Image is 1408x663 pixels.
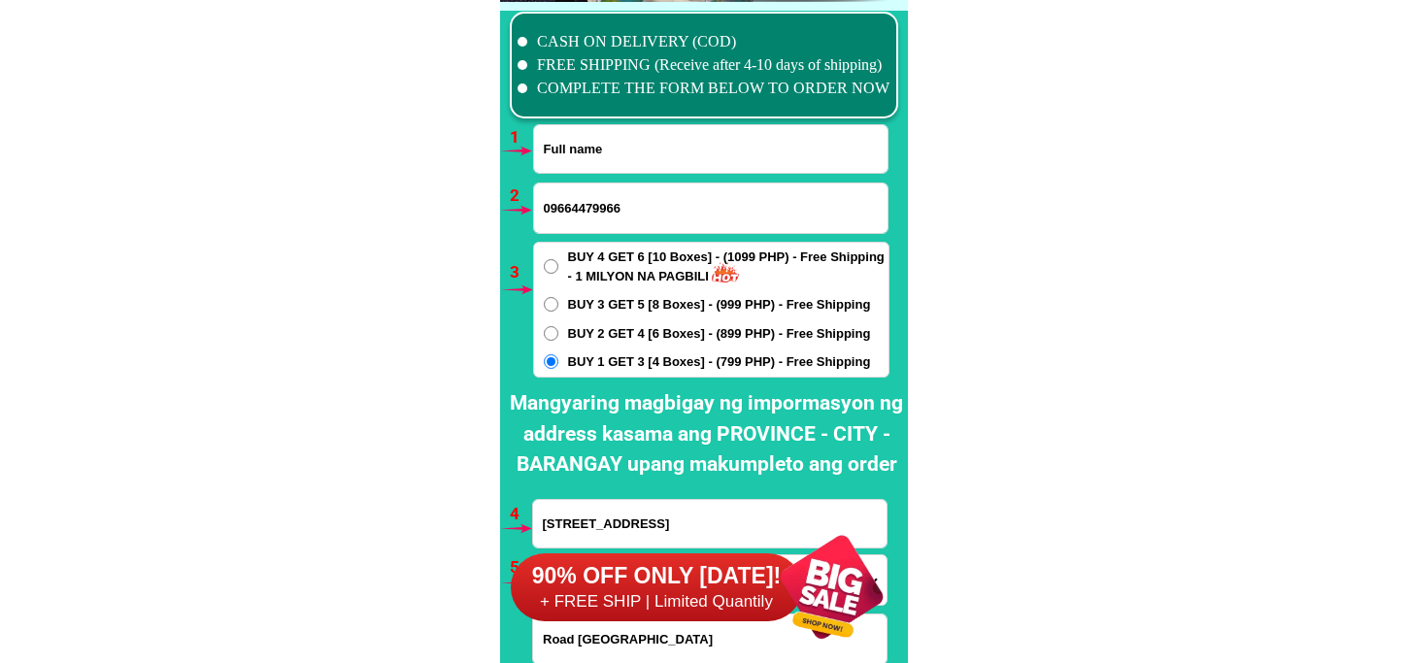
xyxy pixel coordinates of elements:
input: BUY 3 GET 5 [8 Boxes] - (999 PHP) - Free Shipping [544,297,558,312]
h6: 3 [510,260,532,285]
input: BUY 2 GET 4 [6 Boxes] - (899 PHP) - Free Shipping [544,326,558,341]
h2: Mangyaring magbigay ng impormasyon ng address kasama ang PROVINCE - CITY - BARANGAY upang makumpl... [505,388,908,481]
h6: 4 [510,502,532,527]
input: Input full_name [534,125,888,173]
span: BUY 2 GET 4 [6 Boxes] - (899 PHP) - Free Shipping [568,324,871,344]
input: Input phone_number [534,183,888,233]
h6: + FREE SHIP | Limited Quantily [511,591,802,613]
input: Input address [533,500,887,547]
span: BUY 1 GET 3 [4 Boxes] - (799 PHP) - Free Shipping [568,352,871,372]
li: FREE SHIPPING (Receive after 4-10 days of shipping) [518,53,890,77]
h6: 1 [510,125,532,150]
span: BUY 3 GET 5 [8 Boxes] - (999 PHP) - Free Shipping [568,295,871,315]
li: COMPLETE THE FORM BELOW TO ORDER NOW [518,77,890,100]
span: BUY 4 GET 6 [10 Boxes] - (1099 PHP) - Free Shipping - 1 MILYON NA PAGBILI [568,248,888,285]
h6: 2 [510,183,532,209]
h6: 5 [510,555,532,580]
input: BUY 4 GET 6 [10 Boxes] - (1099 PHP) - Free Shipping - 1 MILYON NA PAGBILI [544,259,558,274]
h6: 90% OFF ONLY [DATE]! [511,562,802,591]
li: CASH ON DELIVERY (COD) [518,30,890,53]
input: BUY 1 GET 3 [4 Boxes] - (799 PHP) - Free Shipping [544,354,558,369]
